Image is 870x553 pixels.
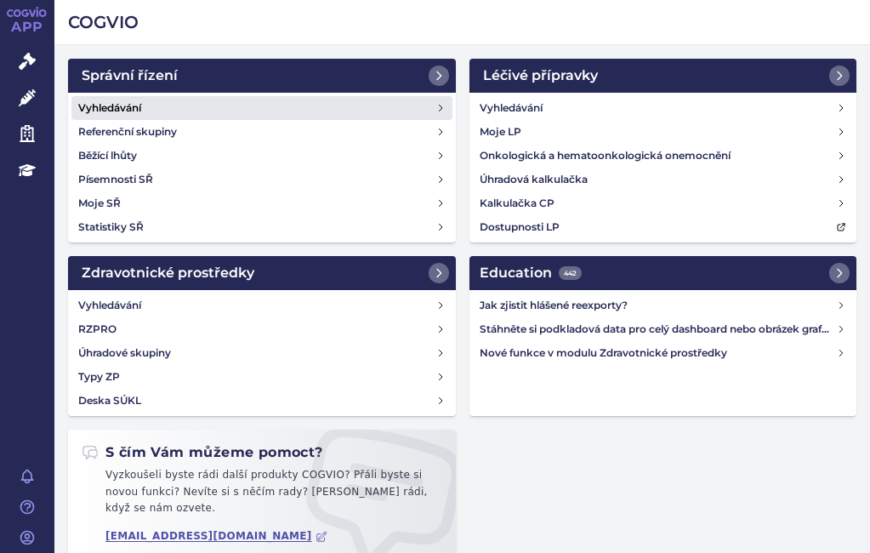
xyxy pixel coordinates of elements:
a: Úhradové skupiny [71,341,452,365]
a: Kalkulačka CP [473,191,854,215]
a: Education442 [469,256,857,290]
a: RZPRO [71,317,452,341]
a: Zdravotnické prostředky [68,256,456,290]
h4: Nové funkce v modulu Zdravotnické prostředky [480,345,837,362]
h2: Správní řízení [82,66,178,86]
h2: Zdravotnické prostředky [82,263,254,283]
a: Vyhledávání [71,96,452,120]
h4: Kalkulačka CP [480,195,554,212]
a: Moje LP [473,120,854,144]
a: Jak zjistit hlášené reexporty? [473,294,854,317]
a: Léčivé přípravky [469,59,857,93]
h2: Léčivé přípravky [483,66,598,86]
a: Onkologická a hematoonkologická onemocnění [473,144,854,168]
a: Moje SŘ [71,191,452,215]
p: Vyzkoušeli byste rádi další produkty COGVIO? Přáli byste si novou funkci? Nevíte si s něčím rady?... [82,467,442,524]
a: Referenční skupiny [71,120,452,144]
h4: Statistiky SŘ [78,219,144,236]
a: [EMAIL_ADDRESS][DOMAIN_NAME] [105,530,327,543]
h2: Education [480,263,582,283]
h4: RZPRO [78,321,117,338]
h4: Stáhněte si podkladová data pro celý dashboard nebo obrázek grafu v COGVIO App modulu Analytics [480,321,837,338]
a: Deska SÚKL [71,389,452,413]
a: Úhradová kalkulačka [473,168,854,191]
a: Dostupnosti LP [473,215,854,239]
h4: Typy ZP [78,368,120,385]
h4: Referenční skupiny [78,123,177,140]
a: Správní řízení [68,59,456,93]
h4: Úhradové skupiny [78,345,171,362]
h2: COGVIO [68,10,856,34]
a: Písemnosti SŘ [71,168,452,191]
a: Stáhněte si podkladová data pro celý dashboard nebo obrázek grafu v COGVIO App modulu Analytics [473,317,854,341]
a: Vyhledávání [473,96,854,120]
h4: Úhradová kalkulačka [480,171,588,188]
h2: S čím Vám můžeme pomoct? [82,443,323,462]
h4: Běžící lhůty [78,147,137,164]
a: Běžící lhůty [71,144,452,168]
a: Vyhledávání [71,294,452,317]
h4: Vyhledávání [78,100,141,117]
h4: Písemnosti SŘ [78,171,153,188]
a: Nové funkce v modulu Zdravotnické prostředky [473,341,854,365]
h4: Jak zjistit hlášené reexporty? [480,297,837,314]
a: Statistiky SŘ [71,215,452,239]
h4: Deska SÚKL [78,392,141,409]
a: Typy ZP [71,365,452,389]
h4: Vyhledávání [480,100,543,117]
h4: Dostupnosti LP [480,219,560,236]
h4: Moje SŘ [78,195,121,212]
h4: Moje LP [480,123,521,140]
h4: Vyhledávání [78,297,141,314]
h4: Onkologická a hematoonkologická onemocnění [480,147,731,164]
span: 442 [559,266,582,280]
